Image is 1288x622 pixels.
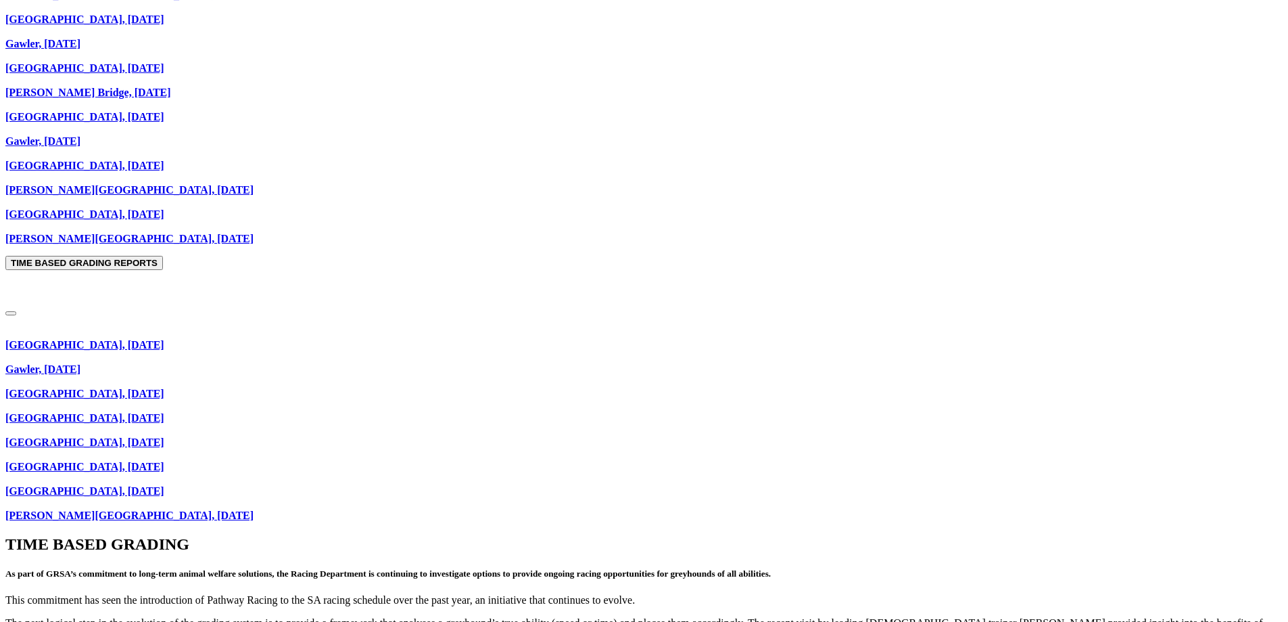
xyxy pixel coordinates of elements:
a: Gawler, [DATE] [5,363,80,375]
button: TIME BASED GRADING REPORTS [5,256,163,270]
strong: As part of GRSA’s commitment to long-term animal welfare solutions, the Racing Department is cont... [5,569,771,579]
a: [GEOGRAPHIC_DATA], [DATE] [5,111,164,123]
a: Gawler, [DATE] [5,38,80,49]
a: [GEOGRAPHIC_DATA], [DATE] [5,208,164,220]
a: [GEOGRAPHIC_DATA], [DATE] [5,485,164,497]
a: [GEOGRAPHIC_DATA], [DATE] [5,339,164,351]
a: [GEOGRAPHIC_DATA], [DATE] [5,437,164,448]
a: [GEOGRAPHIC_DATA], [DATE] [5,388,164,399]
a: [GEOGRAPHIC_DATA], [DATE] [5,14,164,25]
a: Gawler, [DATE] [5,135,80,147]
a: [GEOGRAPHIC_DATA], [DATE] [5,160,164,171]
a: [PERSON_NAME][GEOGRAPHIC_DATA], [DATE] [5,184,254,196]
a: [GEOGRAPHIC_DATA], [DATE] [5,62,164,74]
h2: TIME BASED GRADING [5,535,1283,554]
a: [GEOGRAPHIC_DATA], [DATE] [5,412,164,424]
a: [PERSON_NAME][GEOGRAPHIC_DATA], [DATE] [5,510,254,521]
a: [PERSON_NAME] Bridge, [DATE] [5,87,171,98]
a: [GEOGRAPHIC_DATA], [DATE] [5,461,164,472]
p: This commitment has seen the introduction of Pathway Racing to the SA racing schedule over the pa... [5,594,1283,606]
strong: TIME BASED GRADING REPORTS [11,258,158,268]
a: [PERSON_NAME][GEOGRAPHIC_DATA], [DATE] [5,233,254,244]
